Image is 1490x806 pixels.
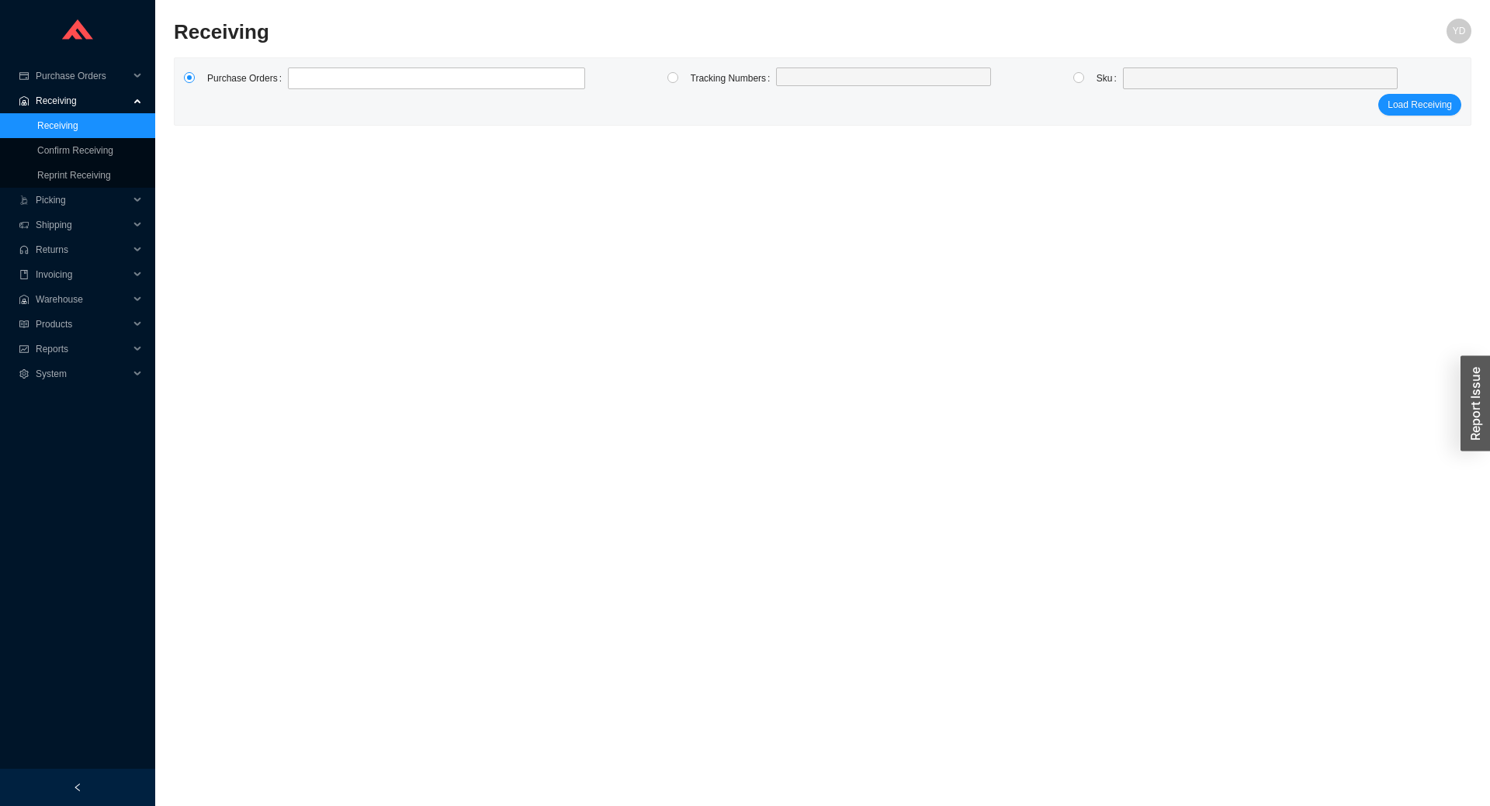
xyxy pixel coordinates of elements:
[36,312,129,337] span: Products
[691,67,777,89] label: Tracking Numbers
[19,369,29,379] span: setting
[36,287,129,312] span: Warehouse
[36,188,129,213] span: Picking
[36,337,129,361] span: Reports
[1388,97,1452,112] span: Load Receiving
[19,270,29,279] span: book
[1453,19,1466,43] span: YD
[36,88,129,113] span: Receiving
[36,237,129,262] span: Returns
[36,64,129,88] span: Purchase Orders
[73,783,82,792] span: left
[174,19,1147,46] h2: Receiving
[37,170,111,181] a: Reprint Receiving
[19,71,29,81] span: credit-card
[19,344,29,354] span: fund
[36,213,129,237] span: Shipping
[37,120,78,131] a: Receiving
[36,262,129,287] span: Invoicing
[37,145,113,156] a: Confirm Receiving
[19,245,29,254] span: customer-service
[1097,67,1123,89] label: Sku
[36,361,129,386] span: System
[1378,94,1461,116] button: Load Receiving
[207,67,288,89] label: Purchase Orders
[19,320,29,329] span: read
